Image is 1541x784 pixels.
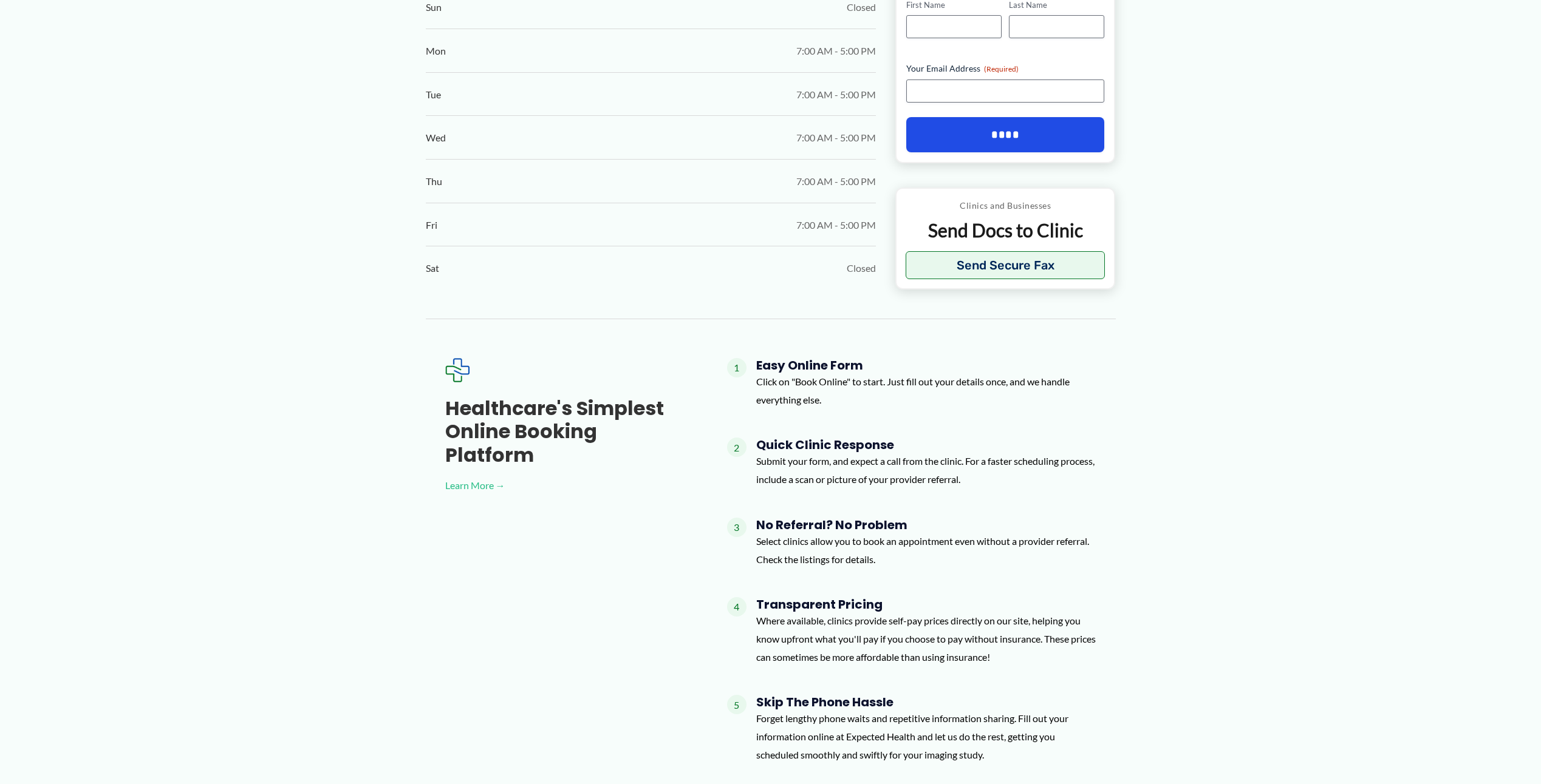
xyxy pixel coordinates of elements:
p: Send Docs to Clinic [906,218,1105,242]
h4: No Referral? No Problem [756,518,1096,532]
h4: Quick Clinic Response [756,438,1096,452]
span: Tue [426,86,441,104]
img: Expected Healthcare Logo [445,358,470,382]
span: Fri [426,216,437,234]
span: Mon [426,42,446,60]
h4: Easy Online Form [756,358,1096,373]
p: Click on "Book Online" to start. Just fill out your details once, and we handle everything else. [756,373,1096,408]
span: 4 [727,597,747,617]
span: 1 [727,358,747,377]
p: Where available, clinics provide self-pay prices directly on our site, helping you know upfront w... [756,612,1096,666]
p: Select clinics allow you to book an appointment even without a provider referral. Check the listi... [756,532,1096,568]
h4: Skip the Phone Hassle [756,695,1096,709]
button: Send Secure Fax [906,251,1105,279]
span: 7:00 AM - 5:00 PM [796,129,876,147]
span: 7:00 AM - 5:00 PM [796,42,876,60]
span: 3 [727,518,747,537]
span: 7:00 AM - 5:00 PM [796,172,876,191]
p: Submit your form, and expect a call from the clinic. For a faster scheduling process, include a s... [756,452,1096,488]
p: Clinics and Businesses [906,198,1105,214]
span: Sat [426,259,439,277]
p: Forget lengthy phone waits and repetitive information sharing. Fill out your information online a... [756,709,1096,763]
span: (Required) [984,64,1019,73]
a: Learn More → [445,476,688,495]
span: 7:00 AM - 5:00 PM [796,216,876,234]
span: 5 [727,695,747,714]
span: Closed [847,259,876,277]
span: Thu [426,172,442,191]
span: Wed [426,129,446,147]
h3: Healthcare's simplest online booking platform [445,397,688,467]
span: 2 [727,438,747,457]
h4: Transparent Pricing [756,597,1096,612]
label: Your Email Address [906,63,1105,75]
span: 7:00 AM - 5:00 PM [796,86,876,104]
